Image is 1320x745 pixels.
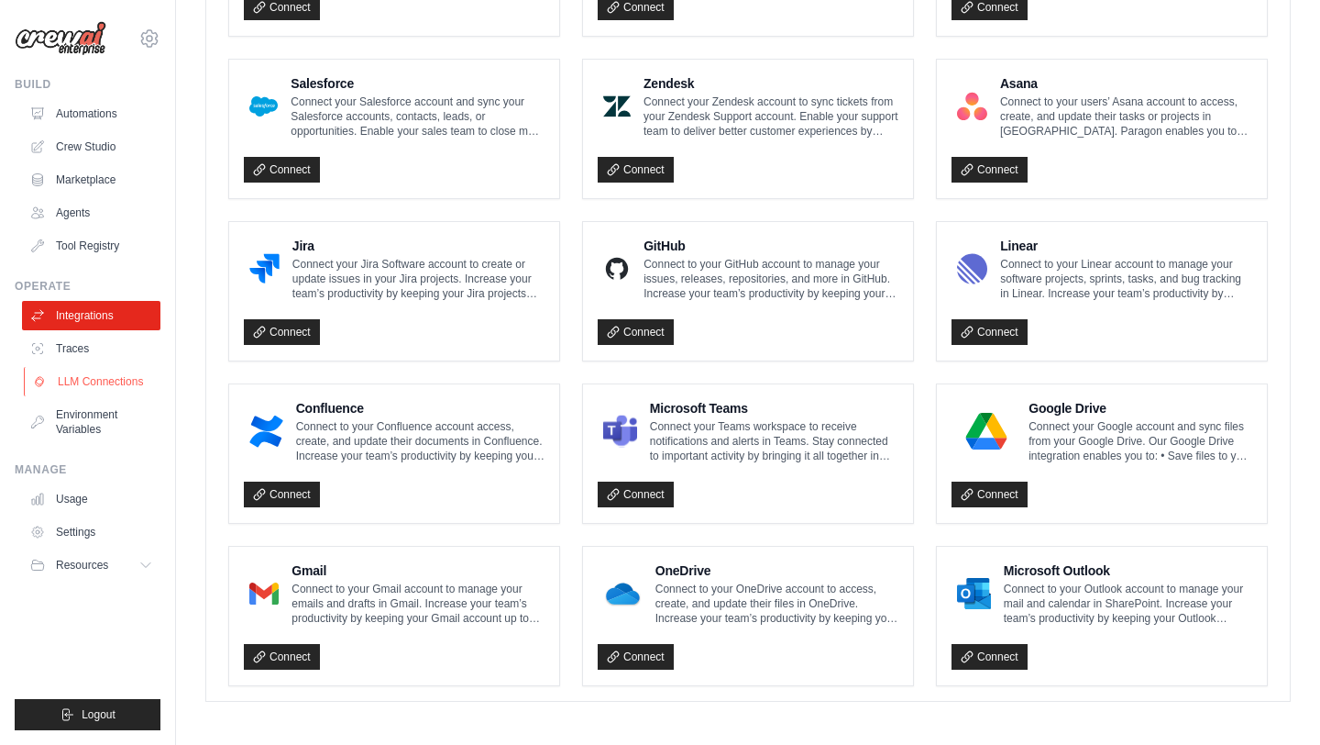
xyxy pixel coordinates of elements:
[598,482,674,507] a: Connect
[22,550,160,580] button: Resources
[598,157,674,183] a: Connect
[15,21,106,56] img: Logo
[244,644,320,670] a: Connect
[1000,74,1252,93] h4: Asana
[291,74,544,93] h4: Salesforce
[244,482,320,507] a: Connect
[1028,419,1252,463] p: Connect your Google account and sync files from your Google Drive. Our Google Drive integration e...
[643,257,898,301] p: Connect to your GitHub account to manage your issues, releases, repositories, and more in GitHub....
[22,334,160,363] a: Traces
[603,250,631,287] img: GitHub Logo
[1028,399,1252,417] h4: Google Drive
[957,250,987,287] img: Linear Logo
[249,575,279,612] img: Gmail Logo
[1004,582,1252,626] p: Connect to your Outlook account to manage your mail and calendar in SharePoint. Increase your tea...
[951,482,1028,507] a: Connect
[249,250,280,287] img: Jira Logo
[15,699,160,730] button: Logout
[951,644,1028,670] a: Connect
[655,562,898,580] h4: OneDrive
[951,319,1028,345] a: Connect
[22,165,160,195] a: Marketplace
[957,88,987,125] img: Asana Logo
[643,237,898,255] h4: GitHub
[22,301,160,330] a: Integrations
[603,88,631,125] img: Zendesk Logo
[22,484,160,514] a: Usage
[291,95,544,139] p: Connect your Salesforce account and sync your Salesforce accounts, contacts, leads, or opportunit...
[22,132,160,161] a: Crew Studio
[22,198,160,228] a: Agents
[957,413,1016,450] img: Google Drive Logo
[603,413,637,450] img: Microsoft Teams Logo
[56,558,108,573] span: Resources
[22,400,160,444] a: Environment Variables
[291,582,544,626] p: Connect to your Gmail account to manage your emails and drafts in Gmail. Increase your team’s pro...
[598,644,674,670] a: Connect
[249,88,278,125] img: Salesforce Logo
[15,77,160,92] div: Build
[82,707,115,722] span: Logout
[650,419,898,463] p: Connect your Teams workspace to receive notifications and alerts in Teams. Stay connected to impo...
[1000,237,1252,255] h4: Linear
[1000,257,1252,301] p: Connect to your Linear account to manage your software projects, sprints, tasks, and bug tracking...
[1004,562,1252,580] h4: Microsoft Outlook
[603,575,643,612] img: OneDrive Logo
[643,74,898,93] h4: Zendesk
[24,367,162,396] a: LLM Connections
[291,562,544,580] h4: Gmail
[951,157,1028,183] a: Connect
[249,413,283,450] img: Confluence Logo
[244,319,320,345] a: Connect
[655,582,898,626] p: Connect to your OneDrive account to access, create, and update their files in OneDrive. Increase ...
[292,237,544,255] h4: Jira
[292,257,544,301] p: Connect your Jira Software account to create or update issues in your Jira projects. Increase you...
[15,279,160,294] div: Operate
[296,399,544,417] h4: Confluence
[22,99,160,128] a: Automations
[1000,95,1252,139] p: Connect to your users’ Asana account to access, create, and update their tasks or projects in [GE...
[643,95,898,139] p: Connect your Zendesk account to sync tickets from your Zendesk Support account. Enable your suppo...
[22,231,160,261] a: Tool Registry
[598,319,674,345] a: Connect
[244,157,320,183] a: Connect
[957,575,991,612] img: Microsoft Outlook Logo
[650,399,898,417] h4: Microsoft Teams
[296,419,544,463] p: Connect to your Confluence account access, create, and update their documents in Confluence. Incr...
[22,517,160,547] a: Settings
[15,462,160,477] div: Manage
